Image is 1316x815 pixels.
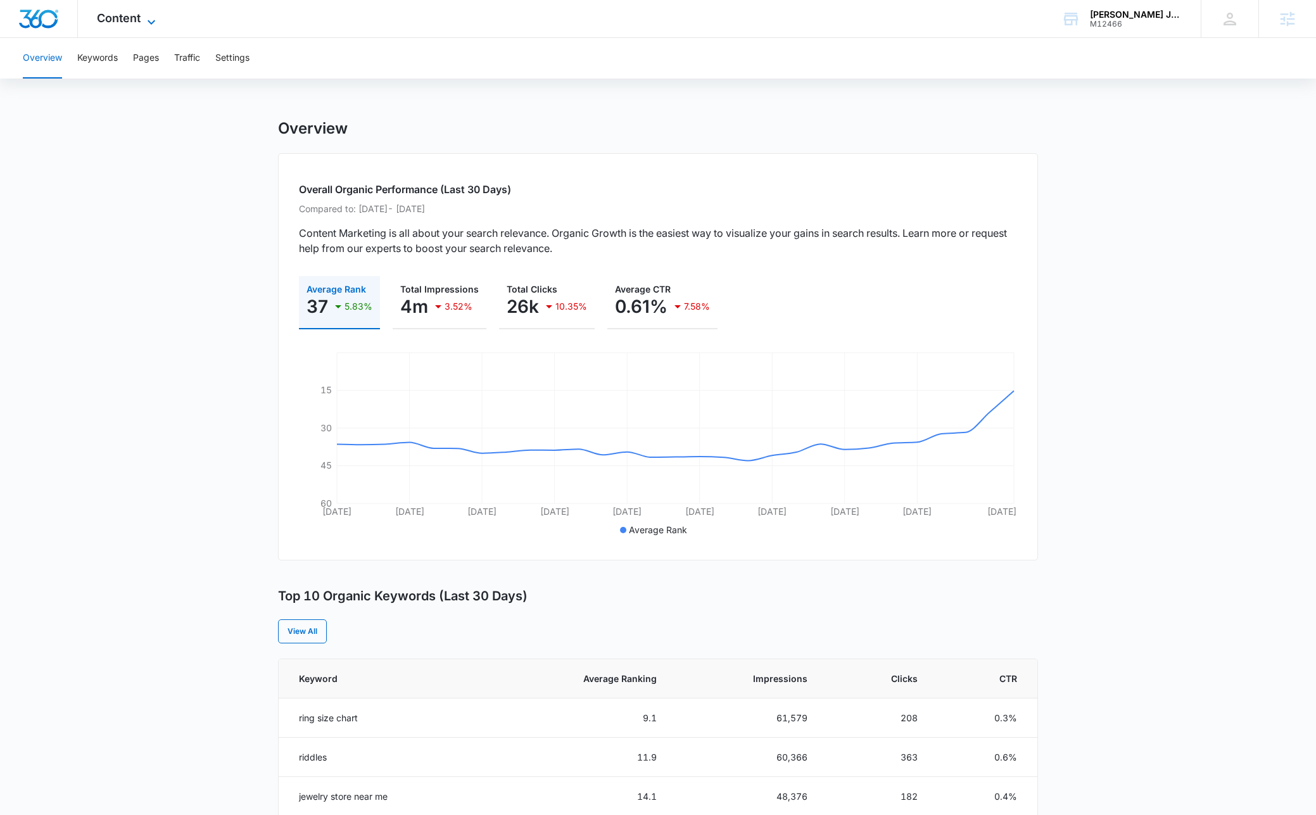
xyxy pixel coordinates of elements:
span: Keyword [299,672,460,685]
tspan: [DATE] [612,506,642,517]
td: 61,579 [672,698,823,738]
span: CTR [966,672,1017,685]
div: account name [1090,9,1182,20]
p: 5.83% [345,302,372,311]
tspan: 60 [320,498,332,509]
tspan: 30 [320,422,332,433]
span: Content [97,11,141,25]
span: Average Rank [629,524,687,535]
h3: Top 10 Organic Keywords (Last 30 Days) [278,588,528,604]
td: ring size chart [279,698,493,738]
p: Content Marketing is all about your search relevance. Organic Growth is the easiest way to visual... [299,225,1017,256]
h2: Overall Organic Performance (Last 30 Days) [299,182,1017,197]
p: 37 [307,296,328,317]
td: 0.3% [933,698,1037,738]
button: Traffic [174,38,200,79]
tspan: [DATE] [830,506,859,517]
p: 4m [400,296,428,317]
td: 60,366 [672,738,823,777]
tspan: [DATE] [987,506,1016,517]
button: Pages [133,38,159,79]
td: riddles [279,738,493,777]
span: Total Clicks [507,284,557,294]
td: 9.1 [493,698,672,738]
tspan: 45 [320,460,332,471]
tspan: [DATE] [902,506,932,517]
td: 0.6% [933,738,1037,777]
tspan: [DATE] [540,506,569,517]
a: View All [278,619,327,643]
p: Compared to: [DATE] - [DATE] [299,202,1017,215]
button: Overview [23,38,62,79]
tspan: 15 [320,384,332,395]
td: 363 [823,738,933,777]
button: Settings [215,38,250,79]
button: Keywords [77,38,118,79]
span: Total Impressions [400,284,479,294]
p: 26k [507,296,539,317]
div: account id [1090,20,1182,28]
span: Average CTR [615,284,671,294]
span: Average Ranking [527,672,657,685]
span: Clicks [856,672,918,685]
span: Average Rank [307,284,366,294]
tspan: [DATE] [757,506,787,517]
td: 11.9 [493,738,672,777]
h1: Overview [278,119,348,138]
tspan: [DATE] [395,506,424,517]
tspan: [DATE] [685,506,714,517]
p: 3.52% [445,302,472,311]
p: 10.35% [555,302,587,311]
span: Impressions [705,672,807,685]
tspan: [DATE] [467,506,497,517]
tspan: [DATE] [322,506,351,517]
td: 208 [823,698,933,738]
p: 7.58% [684,302,710,311]
p: 0.61% [615,296,667,317]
